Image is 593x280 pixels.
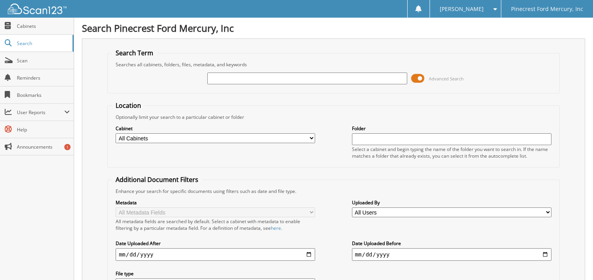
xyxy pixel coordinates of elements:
[429,76,464,82] span: Advanced Search
[112,61,555,68] div: Searches all cabinets, folders, files, metadata, and keywords
[17,57,70,64] span: Scan
[8,4,67,14] img: scan123-logo-white.svg
[352,146,551,159] div: Select a cabinet and begin typing the name of the folder you want to search in. If the name match...
[116,248,315,261] input: start
[116,270,315,277] label: File type
[17,109,64,116] span: User Reports
[112,49,157,57] legend: Search Term
[352,240,551,247] label: Date Uploaded Before
[271,225,281,231] a: here
[352,199,551,206] label: Uploaded By
[116,218,315,231] div: All metadata fields are searched by default. Select a cabinet with metadata to enable filtering b...
[17,144,70,150] span: Announcements
[112,101,145,110] legend: Location
[116,199,315,206] label: Metadata
[64,144,71,150] div: 1
[112,175,202,184] legend: Additional Document Filters
[112,188,555,195] div: Enhance your search for specific documents using filters such as date and file type.
[112,114,555,120] div: Optionally limit your search to a particular cabinet or folder
[352,248,551,261] input: end
[116,240,315,247] label: Date Uploaded After
[511,7,583,11] span: Pinecrest Ford Mercury, Inc
[352,125,551,132] label: Folder
[82,22,585,35] h1: Search Pinecrest Ford Mercury, Inc
[17,92,70,98] span: Bookmarks
[17,75,70,81] span: Reminders
[17,40,69,47] span: Search
[440,7,484,11] span: [PERSON_NAME]
[17,126,70,133] span: Help
[17,23,70,29] span: Cabinets
[116,125,315,132] label: Cabinet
